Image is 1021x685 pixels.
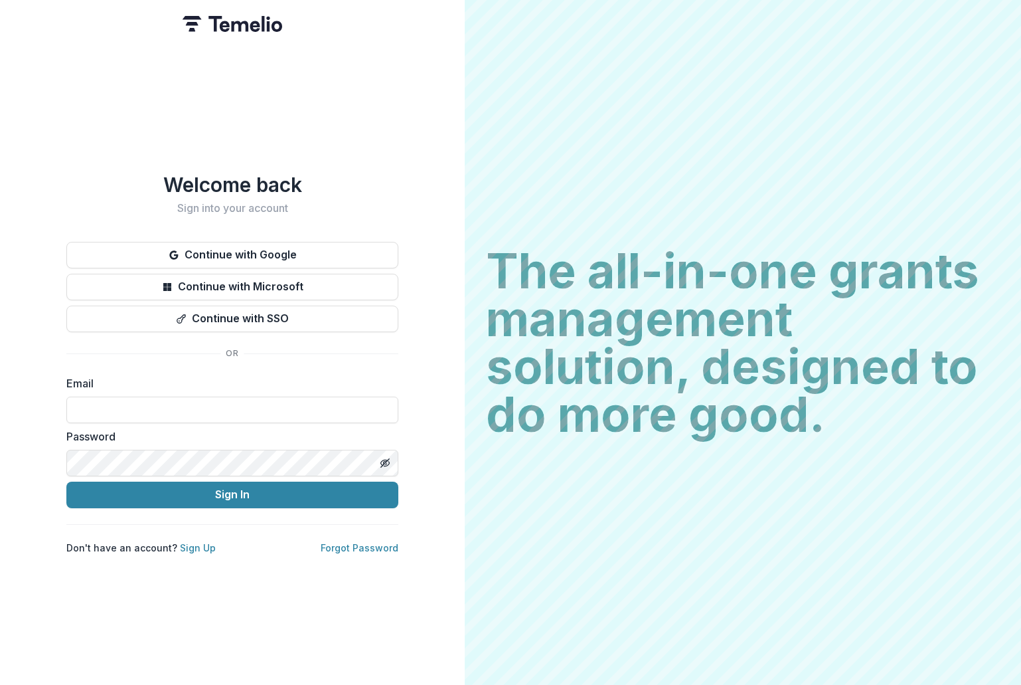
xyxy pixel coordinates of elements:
img: Temelio [183,16,282,32]
button: Continue with Google [66,242,398,268]
h2: Sign into your account [66,202,398,215]
label: Email [66,375,390,391]
button: Sign In [66,482,398,508]
h1: Welcome back [66,173,398,197]
a: Forgot Password [321,542,398,553]
button: Continue with SSO [66,306,398,332]
button: Toggle password visibility [374,452,396,474]
a: Sign Up [180,542,216,553]
p: Don't have an account? [66,541,216,555]
label: Password [66,429,390,444]
button: Continue with Microsoft [66,274,398,300]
